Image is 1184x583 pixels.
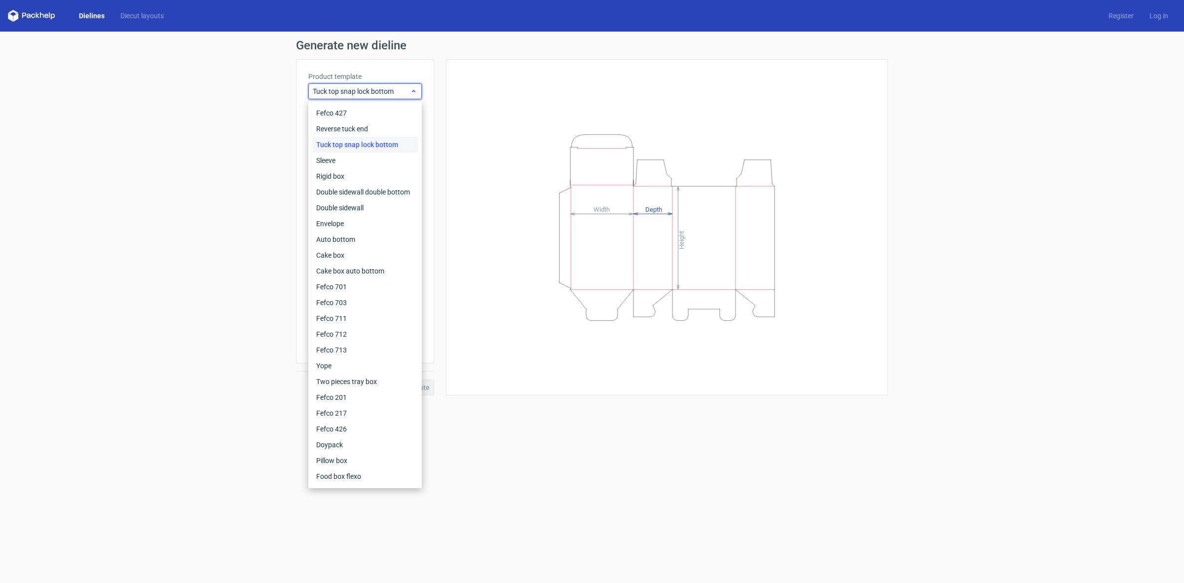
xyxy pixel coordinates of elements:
div: Fefco 426 [312,421,418,437]
label: Product template [308,72,422,81]
div: Fefco 217 [312,405,418,421]
div: Pillow box [312,453,418,468]
tspan: Depth [645,205,662,213]
tspan: Width [593,205,610,213]
div: Yope [312,358,418,374]
div: Auto bottom [312,232,418,247]
div: Fefco 703 [312,295,418,311]
h1: Generate new dieline [296,39,888,51]
div: Fefco 201 [312,389,418,405]
div: Fefco 713 [312,342,418,358]
div: Fefco 701 [312,279,418,295]
div: Double sidewall [312,200,418,216]
div: Doypack [312,437,418,453]
div: Fefco 427 [312,105,418,121]
div: Tuck top snap lock bottom [312,137,418,153]
div: Fefco 711 [312,311,418,326]
div: Two pieces tray box [312,374,418,389]
div: Envelope [312,216,418,232]
div: Reverse tuck end [312,121,418,137]
div: Sleeve [312,153,418,168]
div: Food box flexo [312,468,418,484]
div: Rigid box [312,168,418,184]
a: Diecut layouts [112,11,172,21]
tspan: Height [678,231,685,249]
div: Cake box [312,247,418,263]
a: Log in [1142,11,1176,21]
span: Tuck top snap lock bottom [313,86,410,96]
a: Dielines [71,11,112,21]
div: Fefco 712 [312,326,418,342]
div: Cake box auto bottom [312,263,418,279]
div: Double sidewall double bottom [312,184,418,200]
a: Register [1101,11,1142,21]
